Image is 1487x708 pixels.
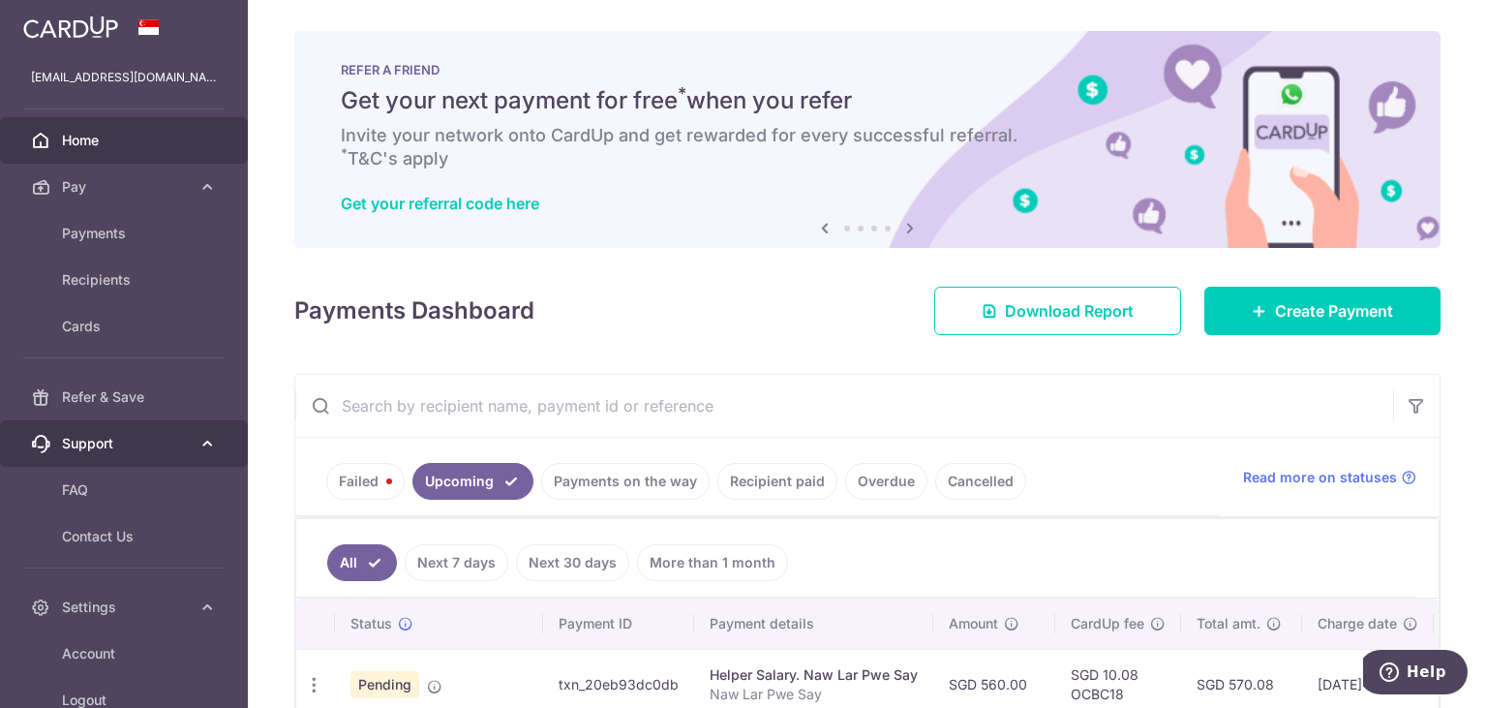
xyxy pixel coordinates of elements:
[1197,614,1260,633] span: Total amt.
[62,131,190,150] span: Home
[1071,614,1144,633] span: CardUp fee
[1243,468,1397,487] span: Read more on statuses
[1363,650,1468,698] iframe: Opens a widget where you can find more information
[341,124,1394,170] h6: Invite your network onto CardUp and get rewarded for every successful referral. T&C's apply
[294,293,534,328] h4: Payments Dashboard
[717,463,837,500] a: Recipient paid
[326,463,405,500] a: Failed
[1005,299,1134,323] span: Download Report
[62,387,190,407] span: Refer & Save
[1275,299,1393,323] span: Create Payment
[1204,287,1441,335] a: Create Payment
[350,671,419,698] span: Pending
[62,598,190,617] span: Settings
[934,287,1181,335] a: Download Report
[294,31,1441,248] img: RAF banner
[694,599,933,649] th: Payment details
[62,224,190,243] span: Payments
[405,544,508,581] a: Next 7 days
[62,317,190,336] span: Cards
[31,68,217,87] p: [EMAIL_ADDRESS][DOMAIN_NAME]
[710,685,918,704] p: Naw Lar Pwe Say
[516,544,629,581] a: Next 30 days
[710,665,918,685] div: Helper Salary. Naw Lar Pwe Say
[327,544,397,581] a: All
[949,614,998,633] span: Amount
[1318,614,1397,633] span: Charge date
[935,463,1026,500] a: Cancelled
[350,614,392,633] span: Status
[23,15,118,39] img: CardUp
[637,544,788,581] a: More than 1 month
[62,480,190,500] span: FAQ
[62,644,190,663] span: Account
[341,194,539,213] a: Get your referral code here
[341,85,1394,116] h5: Get your next payment for free when you refer
[412,463,533,500] a: Upcoming
[341,62,1394,77] p: REFER A FRIEND
[295,375,1393,437] input: Search by recipient name, payment id or reference
[1243,468,1416,487] a: Read more on statuses
[62,177,190,197] span: Pay
[62,434,190,453] span: Support
[62,270,190,290] span: Recipients
[62,527,190,546] span: Contact Us
[845,463,927,500] a: Overdue
[541,463,710,500] a: Payments on the way
[543,599,694,649] th: Payment ID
